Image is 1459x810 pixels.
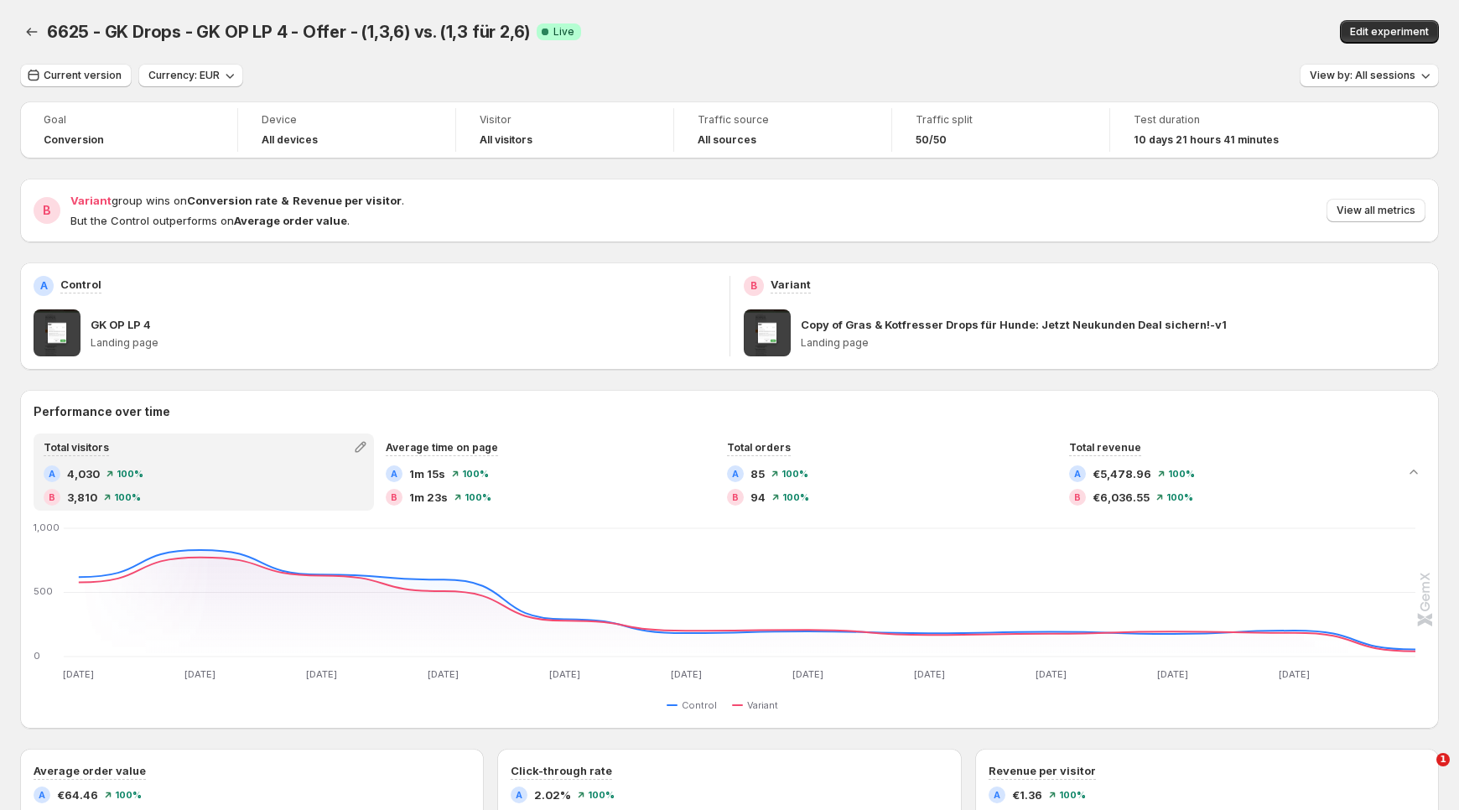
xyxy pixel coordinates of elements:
h2: A [732,469,739,479]
span: Traffic split [916,113,1086,127]
a: Test duration10 days 21 hours 41 minutes [1134,112,1305,148]
text: 0 [34,650,40,662]
span: 100% [1166,492,1193,502]
text: [DATE] [914,668,945,680]
text: [DATE] [184,668,215,680]
span: Test duration [1134,113,1305,127]
button: Currency: EUR [138,64,243,87]
text: [DATE] [792,668,823,680]
span: 100% [115,790,142,800]
span: 100% [1059,790,1086,800]
span: Total visitors [44,441,109,454]
span: Variant [70,194,112,207]
span: 100% [465,492,491,502]
span: €6,036.55 [1093,489,1150,506]
span: group wins on . [70,194,404,207]
span: View all metrics [1337,204,1415,217]
p: Variant [771,276,811,293]
span: Edit experiment [1350,25,1429,39]
span: €5,478.96 [1093,465,1151,482]
h2: B [49,492,55,502]
button: Collapse chart [1402,460,1425,484]
span: Conversion [44,133,104,147]
button: Edit experiment [1340,20,1439,44]
button: Back [20,20,44,44]
h3: Revenue per visitor [989,762,1096,779]
span: 100% [114,492,141,502]
p: GK OP LP 4 [91,316,151,333]
span: 100% [462,469,489,479]
span: Goal [44,113,214,127]
h2: A [1074,469,1081,479]
span: 85 [750,465,765,482]
button: Variant [732,695,785,715]
span: 2.02% [534,787,571,803]
h2: A [49,469,55,479]
img: Copy of Gras & Kotfresser Drops für Hunde: Jetzt Neukunden Deal sichern!-v1 [744,309,791,356]
span: Control [682,698,717,712]
span: Average time on page [386,441,498,454]
span: Currency: EUR [148,69,220,82]
span: 100% [117,469,143,479]
span: 100% [782,492,809,502]
h3: Click-through rate [511,762,612,779]
h2: A [516,790,522,800]
a: VisitorAll visitors [480,112,650,148]
iframe: Intercom live chat [1402,753,1442,793]
h3: Average order value [34,762,146,779]
span: Current version [44,69,122,82]
button: View by: All sessions [1300,64,1439,87]
span: Traffic source [698,113,868,127]
span: Variant [747,698,778,712]
p: Landing page [91,336,716,350]
span: 1 [1436,753,1450,766]
span: 100% [781,469,808,479]
span: 100% [1168,469,1195,479]
h2: A [994,790,1000,800]
p: Control [60,276,101,293]
h4: All sources [698,133,756,147]
span: Total orders [727,441,791,454]
img: GK OP LP 4 [34,309,80,356]
p: Copy of Gras & Kotfresser Drops für Hunde: Jetzt Neukunden Deal sichern!-v1 [801,316,1227,333]
span: 3,810 [67,489,97,506]
strong: Conversion rate [187,194,278,207]
span: But the Control outperforms on . [70,214,350,227]
h2: B [750,279,757,293]
strong: Revenue per visitor [293,194,402,207]
text: [DATE] [1279,668,1310,680]
h4: All devices [262,133,318,147]
h2: B [1074,492,1081,502]
span: Device [262,113,432,127]
span: Visitor [480,113,650,127]
span: €64.46 [57,787,98,803]
span: View by: All sessions [1310,69,1415,82]
span: Total revenue [1069,441,1141,454]
button: Current version [20,64,132,87]
span: 6625 - GK Drops - GK OP LP 4 - Offer - (1,3,6) vs. (1,3 für 2,6) [47,22,530,42]
text: 1,000 [34,522,60,533]
span: 100% [588,790,615,800]
text: [DATE] [1036,668,1067,680]
text: [DATE] [671,668,702,680]
span: 50/50 [916,133,947,147]
span: 10 days 21 hours 41 minutes [1134,133,1279,147]
h2: A [40,279,48,293]
h2: B [43,202,51,219]
span: 1m 15s [409,465,445,482]
h2: B [732,492,739,502]
h2: A [39,790,45,800]
strong: & [281,194,289,207]
h2: Performance over time [34,403,1425,420]
button: Control [667,695,724,715]
span: 1m 23s [409,489,448,506]
text: [DATE] [1157,668,1188,680]
span: 4,030 [67,465,100,482]
h4: All visitors [480,133,532,147]
span: €1.36 [1012,787,1042,803]
h2: A [391,469,397,479]
text: [DATE] [549,668,580,680]
span: 94 [750,489,766,506]
span: Live [553,25,574,39]
h2: B [391,492,397,502]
